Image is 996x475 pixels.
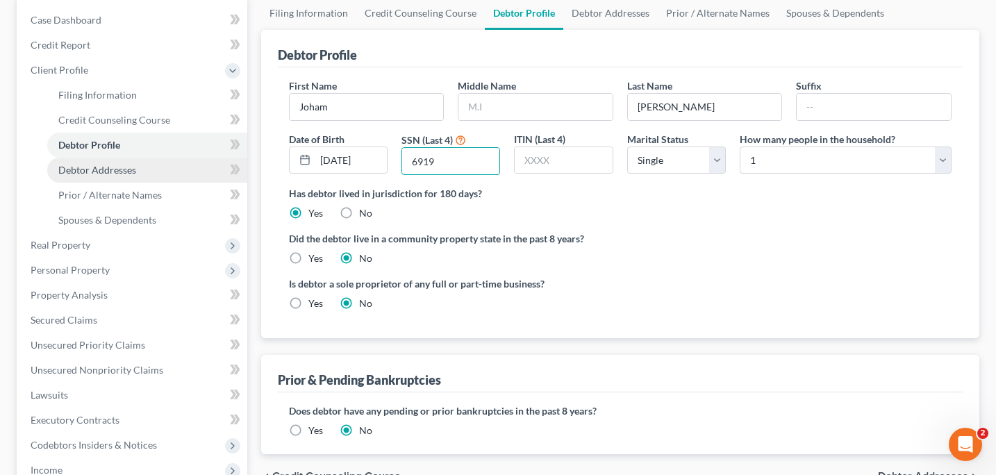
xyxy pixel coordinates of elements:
[289,132,345,147] label: Date of Birth
[796,78,822,93] label: Suffix
[58,139,120,151] span: Debtor Profile
[289,276,613,291] label: Is debtor a sole proprietor of any full or part-time business?
[31,439,157,451] span: Codebtors Insiders & Notices
[31,239,90,251] span: Real Property
[289,403,952,418] label: Does debtor have any pending or prior bankruptcies in the past 8 years?
[19,383,247,408] a: Lawsuits
[628,94,782,120] input: --
[31,314,97,326] span: Secured Claims
[31,64,88,76] span: Client Profile
[290,94,444,120] input: --
[19,333,247,358] a: Unsecured Priority Claims
[627,78,672,93] label: Last Name
[47,158,247,183] a: Debtor Addresses
[19,408,247,433] a: Executory Contracts
[740,132,895,147] label: How many people in the household?
[47,183,247,208] a: Prior / Alternate Names
[458,78,516,93] label: Middle Name
[19,283,247,308] a: Property Analysis
[315,147,387,174] input: MM/DD/YYYY
[19,33,247,58] a: Credit Report
[31,264,110,276] span: Personal Property
[977,428,988,439] span: 2
[58,189,162,201] span: Prior / Alternate Names
[949,428,982,461] iframe: Intercom live chat
[359,424,372,437] label: No
[58,114,170,126] span: Credit Counseling Course
[47,133,247,158] a: Debtor Profile
[359,297,372,310] label: No
[58,214,156,226] span: Spouses & Dependents
[308,424,323,437] label: Yes
[289,78,337,93] label: First Name
[514,132,565,147] label: ITIN (Last 4)
[58,164,136,176] span: Debtor Addresses
[47,83,247,108] a: Filing Information
[401,133,453,147] label: SSN (Last 4)
[31,389,68,401] span: Lawsuits
[308,297,323,310] label: Yes
[627,132,688,147] label: Marital Status
[458,94,613,120] input: M.I
[797,94,951,120] input: --
[19,8,247,33] a: Case Dashboard
[278,372,441,388] div: Prior & Pending Bankruptcies
[19,358,247,383] a: Unsecured Nonpriority Claims
[31,289,108,301] span: Property Analysis
[19,308,247,333] a: Secured Claims
[308,206,323,220] label: Yes
[289,231,952,246] label: Did the debtor live in a community property state in the past 8 years?
[402,148,499,174] input: XXXX
[308,251,323,265] label: Yes
[289,186,952,201] label: Has debtor lived in jurisdiction for 180 days?
[515,147,612,174] input: XXXX
[31,14,101,26] span: Case Dashboard
[31,414,119,426] span: Executory Contracts
[359,206,372,220] label: No
[359,251,372,265] label: No
[31,339,145,351] span: Unsecured Priority Claims
[31,39,90,51] span: Credit Report
[278,47,357,63] div: Debtor Profile
[31,364,163,376] span: Unsecured Nonpriority Claims
[47,208,247,233] a: Spouses & Dependents
[58,89,137,101] span: Filing Information
[47,108,247,133] a: Credit Counseling Course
